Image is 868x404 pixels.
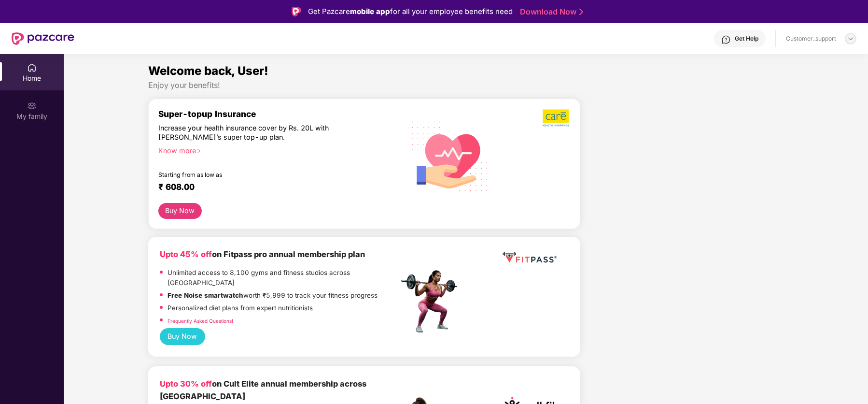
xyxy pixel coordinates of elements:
div: Know more [158,146,393,153]
img: svg+xml;base64,PHN2ZyB3aWR0aD0iMjAiIGhlaWdodD0iMjAiIHZpZXdCb3g9IjAgMCAyMCAyMCIgZmlsbD0ibm9uZSIgeG... [27,101,37,111]
img: Logo [292,7,301,16]
b: Upto 45% off [160,249,212,259]
strong: mobile app [350,7,390,16]
strong: Free Noise smartwatch [168,291,243,299]
div: Enjoy your benefits! [148,80,784,90]
b: Upto 30% off [160,379,212,389]
div: Get Pazcare for all your employee benefits need [308,6,513,17]
div: Super-topup Insurance [158,109,399,119]
b: on Cult Elite annual membership across [GEOGRAPHIC_DATA] [160,379,366,401]
b: on Fitpass pro annual membership plan [160,249,365,259]
div: Starting from as low as [158,171,358,178]
p: Unlimited access to 8,100 gyms and fitness studios across [GEOGRAPHIC_DATA] [168,268,399,288]
img: Stroke [579,7,583,17]
div: ₹ 608.00 [158,182,389,193]
span: Welcome back, User! [148,64,268,78]
a: Frequently Asked Questions! [168,318,233,324]
span: right [196,148,201,154]
img: svg+xml;base64,PHN2ZyBpZD0iSG9tZSIgeG1sbnM9Imh0dHA6Ly93d3cudzMub3JnLzIwMDAvc3ZnIiB3aWR0aD0iMjAiIG... [27,63,37,72]
img: b5dec4f62d2307b9de63beb79f102df3.png [543,109,570,127]
p: Personalized diet plans from expert nutritionists [168,303,313,313]
img: fpp.png [398,268,466,335]
p: worth ₹5,999 to track your fitness progress [168,290,378,301]
a: Download Now [520,7,580,17]
img: svg+xml;base64,PHN2ZyB4bWxucz0iaHR0cDovL3d3dy53My5vcmcvMjAwMC9zdmciIHhtbG5zOnhsaW5rPSJodHRwOi8vd3... [404,109,496,202]
img: svg+xml;base64,PHN2ZyBpZD0iSGVscC0zMngzMiIgeG1sbnM9Imh0dHA6Ly93d3cudzMub3JnLzIwMDAvc3ZnIiB3aWR0aD... [721,35,731,44]
img: fppp.png [501,248,559,266]
img: New Pazcare Logo [12,32,74,45]
button: Buy Now [160,328,205,345]
img: svg+xml;base64,PHN2ZyBpZD0iRHJvcGRvd24tMzJ4MzIiIHhtbG5zPSJodHRwOi8vd3d3LnczLm9yZy8yMDAwL3N2ZyIgd2... [847,35,854,43]
div: Get Help [735,35,758,43]
button: Buy Now [158,203,202,219]
div: Increase your health insurance cover by Rs. 20L with [PERSON_NAME]’s super top-up plan. [158,123,357,142]
div: Customer_support [786,35,836,43]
